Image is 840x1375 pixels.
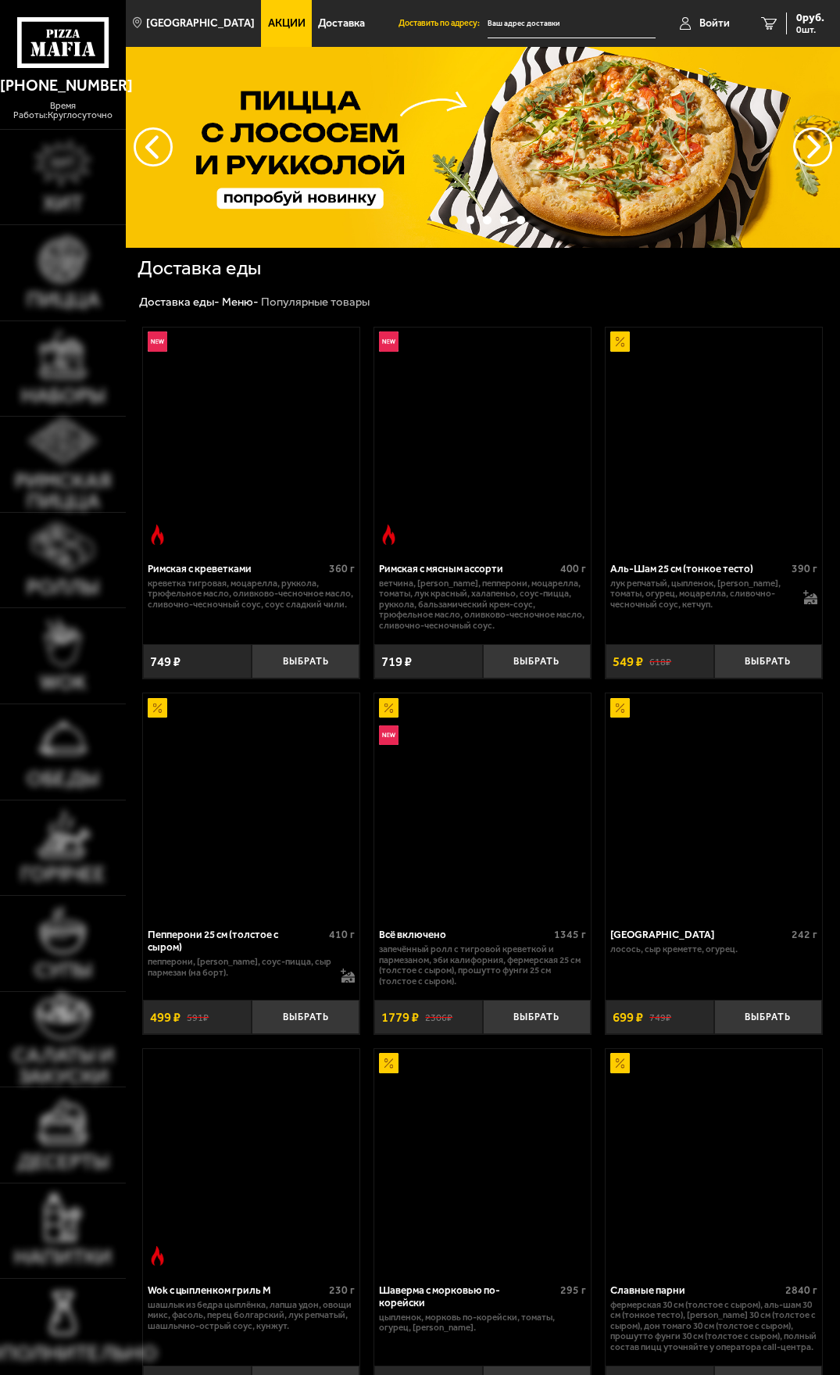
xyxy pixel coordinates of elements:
[252,1000,360,1035] button: Выбрать
[699,18,730,29] span: Войти
[792,562,817,575] span: 390 г
[40,672,87,693] span: WOK
[187,1011,209,1022] s: 591 ₽
[560,562,586,575] span: 400 г
[483,644,592,679] button: Выбрать
[148,928,325,953] div: Пепперони 25 см (толстое с сыром)
[252,644,360,679] button: Выбрать
[222,295,259,309] a: Меню-
[329,1284,355,1297] span: 230 г
[379,725,399,745] img: Новинка
[610,562,788,575] div: Аль-Шам 25 см (тонкое тесто)
[318,18,365,29] span: Доставка
[261,295,370,310] div: Популярные товары
[500,216,509,224] button: точки переключения
[27,289,100,310] span: Пицца
[329,928,355,941] span: 410 г
[20,864,105,884] span: Горячее
[148,331,167,351] img: Новинка
[483,216,491,224] button: точки переключения
[268,18,306,29] span: Акции
[148,1284,325,1296] div: Wok с цыпленком гриль M
[610,698,630,718] img: Акционный
[379,331,399,351] img: Новинка
[143,693,359,915] a: АкционныйПепперони 25 см (толстое с сыром)
[27,577,99,597] span: Роллы
[150,655,181,668] span: 749 ₽
[649,1011,671,1022] s: 749 ₽
[425,1011,452,1022] s: 2306 ₽
[449,216,458,224] button: точки переключения
[488,9,656,38] input: Ваш адрес доставки
[329,562,355,575] span: 360 г
[34,960,92,980] span: Супы
[466,216,475,224] button: точки переключения
[148,578,355,610] p: креветка тигровая, моцарелла, руккола, трюфельное масло, оливково-чесночное масло, сливочно-чесно...
[143,328,359,549] a: НовинкаОстрое блюдоРимская с креветками
[560,1284,586,1297] span: 295 г
[43,193,83,213] span: Хит
[148,562,325,575] div: Римская с креветками
[792,928,817,941] span: 242 г
[714,644,823,679] button: Выбрать
[146,18,255,29] span: [GEOGRAPHIC_DATA]
[610,1053,630,1072] img: Акционный
[606,1049,822,1270] a: АкционныйСлавные парни
[143,1049,359,1270] a: Острое блюдоWok с цыпленком гриль M
[134,127,173,167] button: следующий
[379,1312,586,1334] p: цыпленок, морковь по-корейски, томаты, огурец, [PERSON_NAME].
[399,20,488,28] span: Доставить по адресу:
[27,768,99,789] span: Обеды
[379,562,556,575] div: Римская с мясным ассорти
[606,693,822,915] a: АкционныйФиладельфия
[610,331,630,351] img: Акционный
[606,328,822,549] a: АкционныйАль-Шам 25 см (тонкое тесто)
[374,1049,591,1270] a: АкционныйШаверма с морковью по-корейски
[554,928,586,941] span: 1345 г
[613,655,643,668] span: 549 ₽
[785,1284,817,1297] span: 2840 г
[379,1284,556,1309] div: Шаверма с морковью по-корейски
[381,655,412,668] span: 719 ₽
[148,1246,167,1266] img: Острое блюдо
[379,944,586,986] p: Запечённый ролл с тигровой креветкой и пармезаном, Эби Калифорния, Фермерская 25 см (толстое с сы...
[139,295,220,309] a: Доставка еды-
[379,525,399,544] img: Острое блюдо
[714,1000,823,1035] button: Выбрать
[148,957,332,978] p: пепперони, [PERSON_NAME], соус-пицца, сыр пармезан (на борт).
[148,698,167,718] img: Акционный
[610,1300,817,1352] p: Фермерская 30 см (толстое с сыром), Аль-Шам 30 см (тонкое тесто), [PERSON_NAME] 30 см (толстое с ...
[138,258,261,278] h1: Доставка еды
[379,698,399,718] img: Акционный
[14,1247,112,1267] span: Напитки
[379,578,586,631] p: ветчина, [PERSON_NAME], пепперони, моцарелла, томаты, лук красный, халапеньо, соус-пицца, руккола...
[793,127,832,167] button: предыдущий
[17,1151,109,1172] span: Десерты
[610,1284,781,1296] div: Славные парни
[148,1300,355,1331] p: шашлык из бедра цыплёнка, лапша удон, овощи микс, фасоль, перец болгарский, лук репчатый, шашлычн...
[610,928,788,940] div: [GEOGRAPHIC_DATA]
[483,1000,592,1035] button: Выбрать
[148,525,167,544] img: Острое блюдо
[796,25,824,34] span: 0 шт.
[488,9,656,38] span: Бухарестская улица, 72к1
[21,385,105,406] span: Наборы
[150,1011,181,1024] span: 499 ₽
[379,1053,399,1072] img: Акционный
[381,1011,419,1024] span: 1779 ₽
[649,656,671,668] s: 618 ₽
[374,328,591,549] a: НовинкаОстрое блюдоРимская с мясным ассорти
[613,1011,643,1024] span: 699 ₽
[610,944,817,954] p: лосось, Сыр креметте, огурец.
[517,216,525,224] button: точки переключения
[610,578,795,610] p: лук репчатый, цыпленок, [PERSON_NAME], томаты, огурец, моцарелла, сливочно-чесночный соус, кетчуп.
[796,13,824,23] span: 0 руб.
[374,693,591,915] a: АкционныйНовинкаВсё включено
[379,928,550,940] div: Всё включено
